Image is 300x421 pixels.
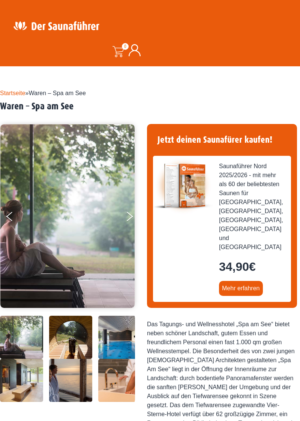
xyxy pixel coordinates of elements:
bdi: 34,90 [219,260,256,273]
h4: Jetzt deinen Saunafürer kaufen! [153,130,291,150]
button: Previous [6,209,25,227]
span: Waren – Spa am See [29,90,86,96]
span: Saunaführer Nord 2025/2026 - mit mehr als 60 der beliebtesten Saunen für [GEOGRAPHIC_DATA], [GEOG... [219,162,285,252]
button: Next [125,209,144,227]
a: Mehr erfahren [219,281,263,296]
img: der-saunafuehrer-2025-nord.jpg [153,156,213,216]
span: € [249,260,256,273]
span: 0 [122,43,129,50]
